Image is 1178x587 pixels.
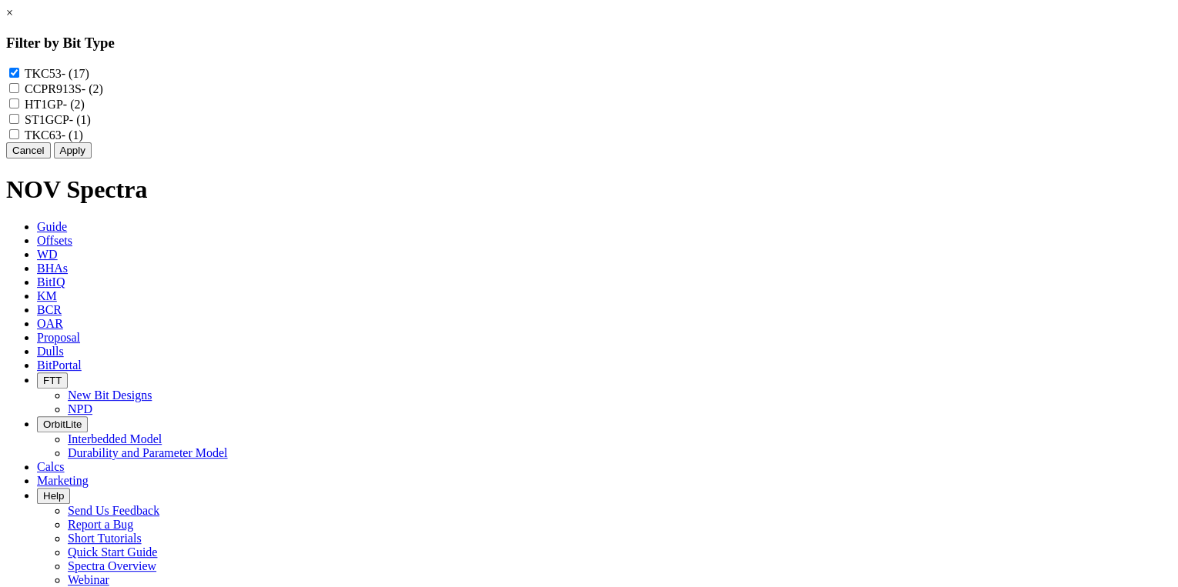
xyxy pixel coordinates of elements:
[68,432,162,445] a: Interbedded Model
[43,419,82,430] span: OrbitLite
[25,67,89,80] label: TKC53
[37,317,63,330] span: OAR
[6,175,1172,204] h1: NOV Spectra
[62,128,83,142] span: - (1)
[37,248,58,261] span: WD
[6,35,1172,52] h3: Filter by Bit Type
[37,275,65,288] span: BitIQ
[37,359,82,372] span: BitPortal
[37,303,62,316] span: BCR
[25,98,85,111] label: HT1GP
[37,262,68,275] span: BHAs
[68,402,92,415] a: NPD
[68,559,156,572] a: Spectra Overview
[43,375,62,386] span: FTT
[68,446,228,459] a: Durability and Parameter Model
[37,460,65,473] span: Calcs
[37,345,64,358] span: Dulls
[68,389,152,402] a: New Bit Designs
[6,142,51,158] button: Cancel
[63,98,85,111] span: - (2)
[68,573,109,586] a: Webinar
[68,545,157,559] a: Quick Start Guide
[25,82,103,95] label: CCPR913S
[25,113,91,126] label: ST1GCP
[54,142,92,158] button: Apply
[43,490,64,502] span: Help
[68,518,133,531] a: Report a Bug
[37,234,72,247] span: Offsets
[62,67,89,80] span: - (17)
[68,532,142,545] a: Short Tutorials
[37,474,89,487] span: Marketing
[68,504,159,517] a: Send Us Feedback
[69,113,91,126] span: - (1)
[37,331,80,344] span: Proposal
[82,82,103,95] span: - (2)
[37,220,67,233] span: Guide
[25,128,83,142] label: TKC63
[6,6,13,19] a: ×
[37,289,57,302] span: KM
